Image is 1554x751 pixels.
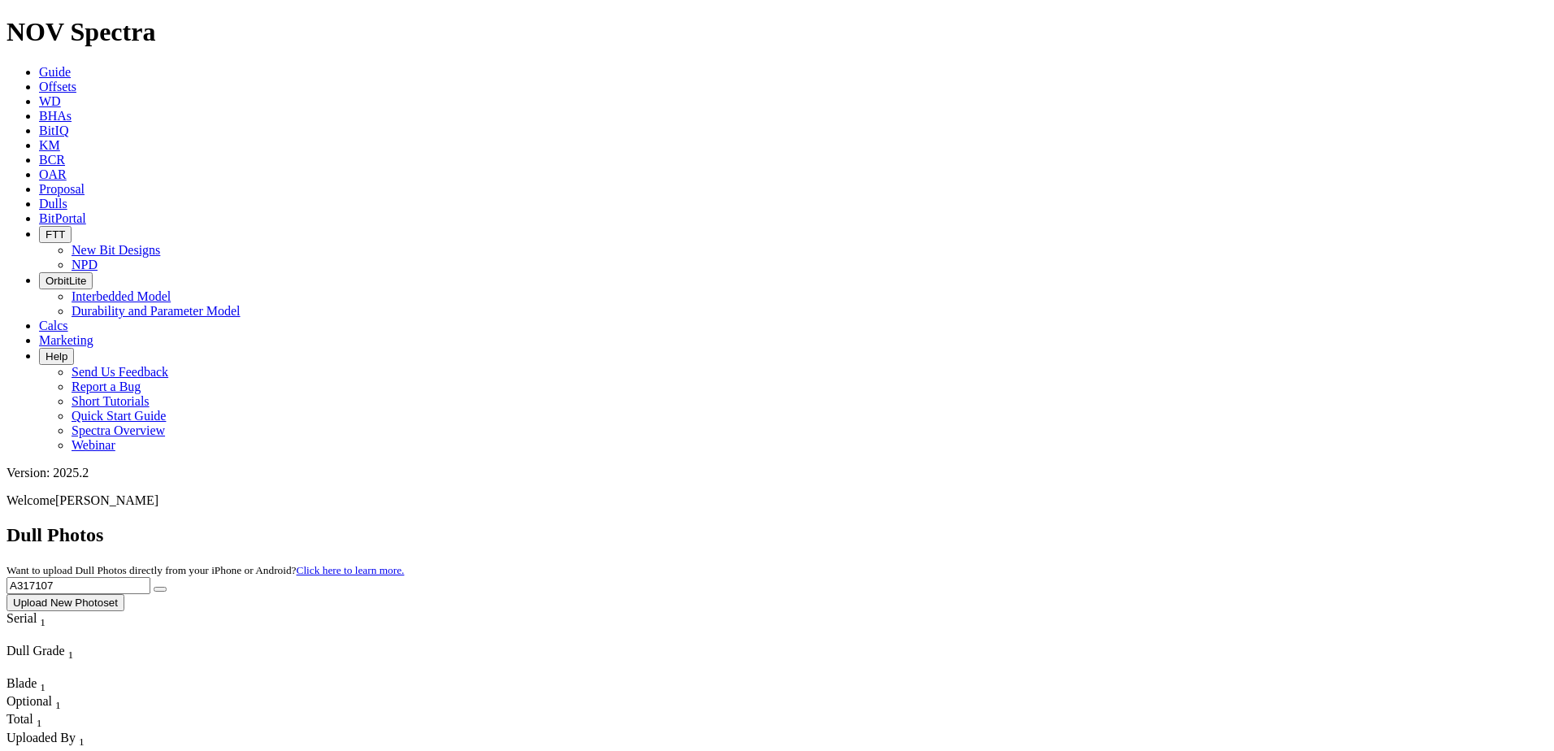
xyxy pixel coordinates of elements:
span: Sort None [40,611,46,625]
sub: 1 [40,681,46,693]
div: Sort None [7,611,76,644]
a: Calcs [39,319,68,332]
div: Serial Sort None [7,611,76,629]
span: OrbitLite [46,275,86,287]
p: Welcome [7,493,1547,508]
sub: 1 [37,718,42,730]
a: BitPortal [39,211,86,225]
a: Webinar [72,438,115,452]
a: WD [39,94,61,108]
button: Upload New Photoset [7,594,124,611]
span: Dull Grade [7,644,65,658]
a: Dulls [39,197,67,211]
a: New Bit Designs [72,243,160,257]
span: Total [7,712,33,726]
span: Uploaded By [7,731,76,744]
span: [PERSON_NAME] [55,493,158,507]
div: Column Menu [7,629,76,644]
h1: NOV Spectra [7,17,1547,47]
a: Offsets [39,80,76,93]
a: BHAs [39,109,72,123]
sub: 1 [40,616,46,628]
input: Search Serial Number [7,577,150,594]
span: Sort None [55,694,61,708]
a: Durability and Parameter Model [72,304,241,318]
a: NPD [72,258,98,271]
span: Blade [7,676,37,690]
a: Quick Start Guide [72,409,166,423]
a: Interbedded Model [72,289,171,303]
a: Click here to learn more. [297,564,405,576]
a: Proposal [39,182,85,196]
span: Sort None [37,712,42,726]
div: Optional Sort None [7,694,63,712]
sub: 1 [68,649,74,661]
a: Report a Bug [72,380,141,393]
a: Send Us Feedback [72,365,168,379]
div: Version: 2025.2 [7,466,1547,480]
div: Sort None [7,644,120,676]
span: FTT [46,228,65,241]
a: Guide [39,65,71,79]
span: Optional [7,694,52,708]
span: Help [46,350,67,362]
div: Sort None [7,694,63,712]
a: BitIQ [39,124,68,137]
button: Help [39,348,74,365]
sub: 1 [55,699,61,711]
span: Sort None [40,676,46,690]
div: Uploaded By Sort None [7,731,159,749]
a: Spectra Overview [72,423,165,437]
a: BCR [39,153,65,167]
div: Total Sort None [7,712,63,730]
sub: 1 [79,736,85,748]
span: Sort None [68,644,74,658]
div: Sort None [7,712,63,730]
a: Short Tutorials [72,394,150,408]
a: OAR [39,167,67,181]
a: Marketing [39,333,93,347]
button: FTT [39,226,72,243]
span: Serial [7,611,37,625]
div: Column Menu [7,662,120,676]
button: OrbitLite [39,272,93,289]
small: Want to upload Dull Photos directly from your iPhone or Android? [7,564,404,576]
div: Sort None [7,676,63,694]
div: Dull Grade Sort None [7,644,120,662]
span: Sort None [79,731,85,744]
a: KM [39,138,60,152]
div: Blade Sort None [7,676,63,694]
h2: Dull Photos [7,524,1547,546]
